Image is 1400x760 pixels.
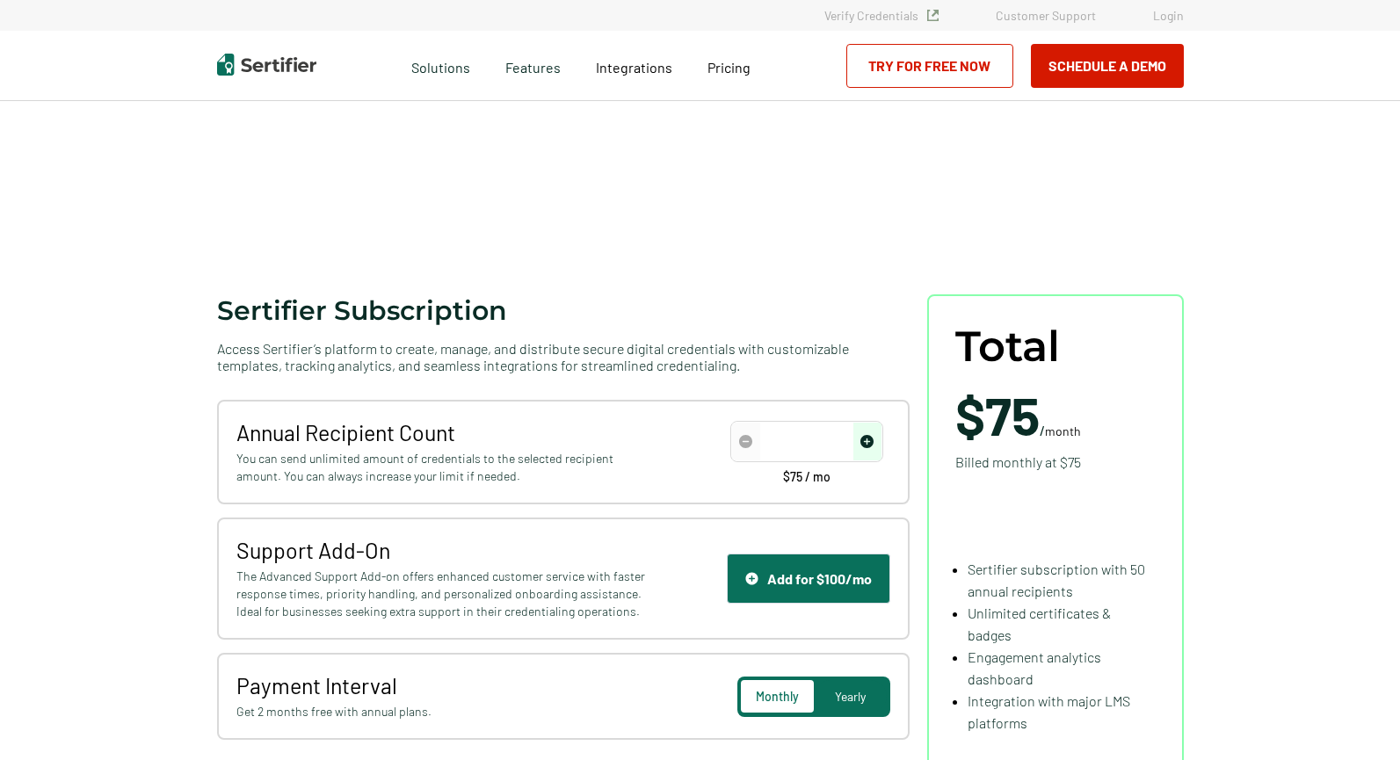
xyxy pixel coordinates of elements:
[824,8,939,23] a: Verify Credentials
[996,8,1096,23] a: Customer Support
[707,59,751,76] span: Pricing
[217,294,507,327] span: Sertifier Subscription
[968,604,1111,643] span: Unlimited certificates & badges
[236,537,650,563] span: Support Add-On
[596,59,672,76] span: Integrations
[745,570,872,587] div: Add for $100/mo
[236,419,650,445] span: Annual Recipient Count
[236,672,650,698] span: Payment Interval
[236,450,650,485] span: You can send unlimited amount of credentials to the selected recipient amount. You can always inc...
[968,648,1101,687] span: Engagement analytics dashboard
[927,10,939,21] img: Verified
[505,54,561,76] span: Features
[968,692,1130,731] span: Integration with major LMS platforms
[835,689,866,704] span: Yearly
[236,568,650,620] span: The Advanced Support Add-on offers enhanced customer service with faster response times, priority...
[955,388,1081,441] span: /
[860,435,874,448] img: Increase Icon
[955,383,1040,446] span: $75
[727,554,890,604] button: Support IconAdd for $100/mo
[236,703,650,720] span: Get 2 months free with annual plans.
[846,44,1013,88] a: Try for Free Now
[732,423,760,460] span: decrease number
[217,54,316,76] img: Sertifier | Digital Credentialing Platform
[1153,8,1184,23] a: Login
[596,54,672,76] a: Integrations
[783,471,831,483] span: $75 / mo
[756,689,799,704] span: Monthly
[745,572,758,585] img: Support Icon
[707,54,751,76] a: Pricing
[739,435,752,448] img: Decrease Icon
[968,561,1145,599] span: Sertifier subscription with 50 annual recipients
[853,423,881,460] span: increase number
[955,322,1060,371] span: Total
[411,54,470,76] span: Solutions
[217,340,910,373] span: Access Sertifier’s platform to create, manage, and distribute secure digital credentials with cus...
[955,451,1081,473] span: Billed monthly at $75
[1045,423,1081,438] span: month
